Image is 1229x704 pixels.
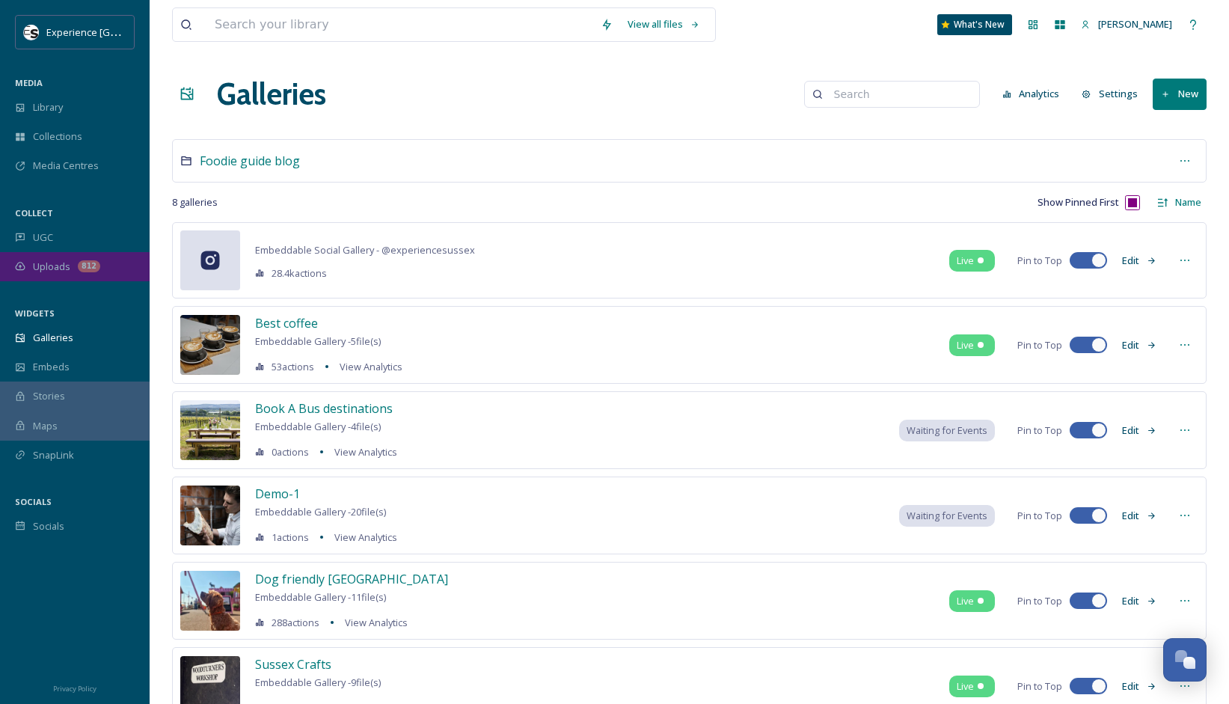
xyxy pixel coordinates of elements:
[33,129,82,144] span: Collections
[272,360,314,374] span: 53 actions
[272,445,309,459] span: 0 actions
[33,331,73,345] span: Galleries
[46,25,194,39] span: Experience [GEOGRAPHIC_DATA]
[1115,672,1164,701] button: Edit
[180,400,240,460] img: 57a3ca7c-6880-44fe-950e-afb04d5b3942.jpg
[255,243,475,257] span: Embeddable Social Gallery - @ experiencesussex
[255,676,381,689] span: Embeddable Gallery - 9 file(s)
[1017,254,1062,268] span: Pin to Top
[1017,338,1062,352] span: Pin to Top
[272,530,309,545] span: 1 actions
[207,8,593,41] input: Search your library
[78,260,100,272] div: 812
[907,423,987,438] span: Waiting for Events
[180,486,240,545] img: 46ccd562-8f17-4a03-9c7b-43e00ed95ccd.jpg
[255,505,386,518] span: Embeddable Gallery - 20 file(s)
[1115,416,1164,445] button: Edit
[255,334,381,348] span: Embeddable Gallery - 5 file(s)
[15,307,55,319] span: WIDGETS
[33,360,70,374] span: Embeds
[957,594,974,608] span: Live
[1098,17,1172,31] span: [PERSON_NAME]
[180,571,240,631] img: 56bdb738-645f-41d1-883f-a481e0dd0466.jpg
[327,528,397,546] a: View Analytics
[53,684,96,694] span: Privacy Policy
[1017,594,1062,608] span: Pin to Top
[255,590,386,604] span: Embeddable Gallery - 11 file(s)
[337,613,408,631] a: View Analytics
[827,79,972,109] input: Search
[957,338,974,352] span: Live
[1017,509,1062,523] span: Pin to Top
[332,358,402,376] a: View Analytics
[15,207,53,218] span: COLLECT
[24,25,39,40] img: WSCC%20ES%20Socials%20Icon%20-%20Secondary%20-%20Black.jpg
[33,260,70,274] span: Uploads
[255,315,318,331] span: Best coffee
[334,530,397,544] span: View Analytics
[33,159,99,173] span: Media Centres
[33,230,53,245] span: UGC
[272,616,319,630] span: 288 actions
[1153,79,1207,109] button: New
[345,616,408,629] span: View Analytics
[620,10,708,39] a: View all files
[1074,79,1153,108] a: Settings
[1163,638,1207,682] button: Open Chat
[255,486,300,502] span: Demo-1
[15,496,52,507] span: SOCIALS
[907,509,987,523] span: Waiting for Events
[1074,79,1145,108] button: Settings
[15,77,43,88] span: MEDIA
[255,571,448,587] span: Dog friendly [GEOGRAPHIC_DATA]
[937,14,1012,35] a: What's New
[272,266,327,281] span: 28.4k actions
[1017,679,1062,694] span: Pin to Top
[180,315,240,375] img: c59a26c0-2074-401a-a5db-1bffe78ae36c.jpg
[995,79,1067,108] button: Analytics
[1017,423,1062,438] span: Pin to Top
[1170,190,1207,215] div: Name
[1038,195,1119,209] span: Show Pinned First
[1115,331,1164,360] button: Edit
[995,79,1075,108] a: Analytics
[33,519,64,533] span: Socials
[217,72,326,117] a: Galleries
[255,400,393,417] span: Book A Bus destinations
[255,656,331,673] span: Sussex Crafts
[33,389,65,403] span: Stories
[1115,587,1164,616] button: Edit
[957,254,974,268] span: Live
[1115,501,1164,530] button: Edit
[33,100,63,114] span: Library
[200,153,300,169] span: Foodie guide blog
[957,679,974,694] span: Live
[172,195,218,209] span: 8 galleries
[33,419,58,433] span: Maps
[1115,246,1164,275] button: Edit
[53,679,96,697] a: Privacy Policy
[334,445,397,459] span: View Analytics
[327,443,397,461] a: View Analytics
[340,360,402,373] span: View Analytics
[255,420,381,433] span: Embeddable Gallery - 4 file(s)
[1073,10,1180,39] a: [PERSON_NAME]
[33,448,74,462] span: SnapLink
